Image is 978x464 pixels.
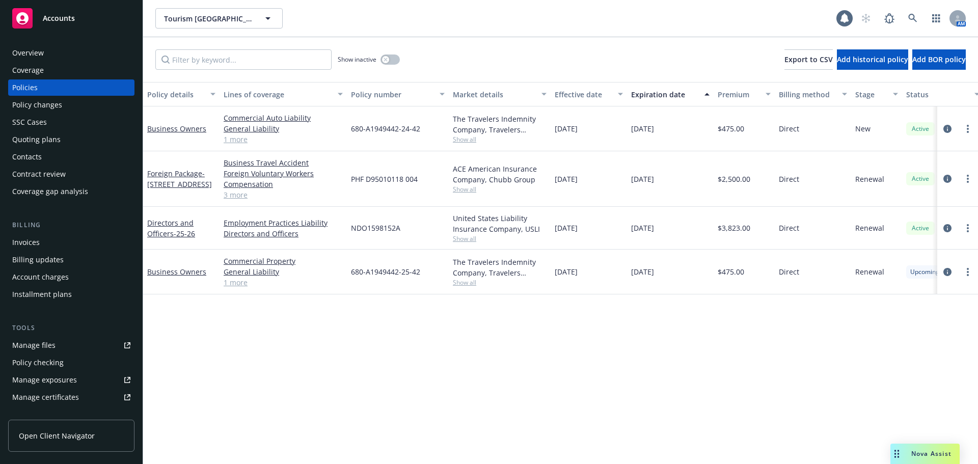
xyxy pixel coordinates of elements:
span: Direct [779,223,799,233]
a: Account charges [8,269,134,285]
a: Overview [8,45,134,61]
a: Policies [8,79,134,96]
div: Lines of coverage [224,89,332,100]
a: Quoting plans [8,131,134,148]
div: Drag to move [890,444,903,464]
a: Commercial Property [224,256,343,266]
a: circleInformation [941,266,954,278]
span: [DATE] [631,223,654,233]
span: NDO1598152A [351,223,400,233]
div: ACE American Insurance Company, Chubb Group [453,163,547,185]
a: Manage claims [8,406,134,423]
input: Filter by keyword... [155,49,332,70]
div: Contract review [12,166,66,182]
a: SSC Cases [8,114,134,130]
span: 680-A1949442-25-42 [351,266,420,277]
a: Business Travel Accident [224,157,343,168]
button: Expiration date [627,82,714,106]
div: Market details [453,89,535,100]
button: Billing method [775,82,851,106]
a: Switch app [926,8,946,29]
span: [DATE] [555,123,578,134]
a: General Liability [224,123,343,134]
span: Renewal [855,174,884,184]
a: Directors and Officers [147,218,195,238]
div: Quoting plans [12,131,61,148]
button: Export to CSV [784,49,833,70]
button: Tourism [GEOGRAPHIC_DATA] [155,8,283,29]
span: Tourism [GEOGRAPHIC_DATA] [164,13,252,24]
span: Show all [453,278,547,287]
span: Active [910,124,931,133]
a: more [962,123,974,135]
div: United States Liability Insurance Company, USLI [453,213,547,234]
a: Employment Practices Liability [224,217,343,228]
span: PHF D95010118 004 [351,174,418,184]
a: Start snowing [856,8,876,29]
div: Policy number [351,89,433,100]
span: $475.00 [718,266,744,277]
span: - 25-26 [174,229,195,238]
a: circleInformation [941,222,954,234]
div: Stage [855,89,887,100]
a: Business Owners [147,267,206,277]
div: Coverage [12,62,44,78]
div: Installment plans [12,286,72,303]
a: Contacts [8,149,134,165]
div: Effective date [555,89,612,100]
button: Stage [851,82,902,106]
div: The Travelers Indemnity Company, Travelers Insurance [453,257,547,278]
span: Show all [453,185,547,194]
div: Expiration date [631,89,698,100]
a: Installment plans [8,286,134,303]
a: Manage files [8,337,134,353]
span: $2,500.00 [718,174,750,184]
span: Renewal [855,266,884,277]
a: circleInformation [941,123,954,135]
a: Business Owners [147,124,206,133]
div: Policy changes [12,97,62,113]
div: Premium [718,89,759,100]
span: [DATE] [555,174,578,184]
span: $475.00 [718,123,744,134]
div: Manage files [12,337,56,353]
div: Coverage gap analysis [12,183,88,200]
a: 1 more [224,134,343,145]
a: Directors and Officers [224,228,343,239]
span: [DATE] [555,223,578,233]
a: Coverage gap analysis [8,183,134,200]
button: Policy details [143,82,220,106]
a: more [962,266,974,278]
div: Contacts [12,149,42,165]
a: 1 more [224,277,343,288]
span: Show all [453,234,547,243]
a: Manage certificates [8,389,134,405]
div: Billing method [779,89,836,100]
a: Manage exposures [8,372,134,388]
div: Account charges [12,269,69,285]
div: Policies [12,79,38,96]
span: Upcoming [910,267,939,277]
span: New [855,123,871,134]
div: Billing [8,220,134,230]
div: Status [906,89,968,100]
span: $3,823.00 [718,223,750,233]
span: Direct [779,266,799,277]
span: Renewal [855,223,884,233]
a: Policy changes [8,97,134,113]
div: Tools [8,323,134,333]
span: Show inactive [338,55,376,64]
span: [DATE] [631,266,654,277]
span: [DATE] [555,266,578,277]
div: The Travelers Indemnity Company, Travelers Insurance [453,114,547,135]
div: Billing updates [12,252,64,268]
span: Export to CSV [784,54,833,64]
button: Nova Assist [890,444,960,464]
a: Coverage [8,62,134,78]
span: Show all [453,135,547,144]
span: Active [910,174,931,183]
span: Active [910,224,931,233]
a: Policy checking [8,354,134,371]
span: 680-A1949442-24-42 [351,123,420,134]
